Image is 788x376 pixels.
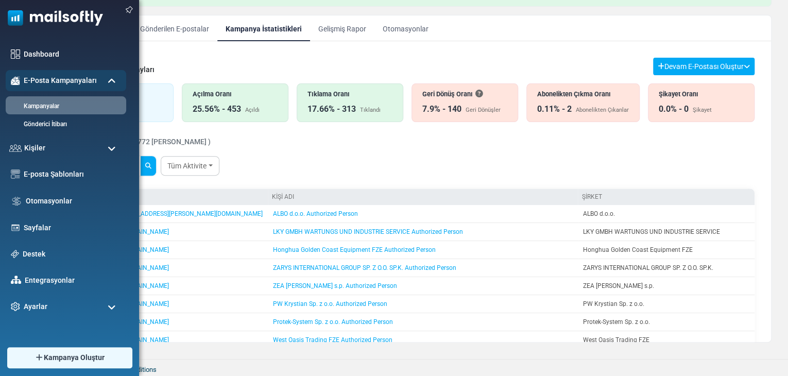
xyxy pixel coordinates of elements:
a: Otomasyonlar [374,15,437,41]
div: Tıklandı [360,106,381,115]
div: Geri Dönüş Oranı [422,89,507,99]
img: dashboard-icon.svg [11,49,20,59]
img: email-templates-icon.svg [11,169,20,179]
a: West Oasis Trading FZE Authorized Person [273,336,392,344]
div: 17.66% - 313 [307,103,356,115]
a: Destek [23,249,121,260]
div: Tıklama Oranı [307,89,392,99]
a: E-posta Şablonları [24,169,121,180]
span: ( 1772 [PERSON_NAME] ) [129,138,211,146]
a: ALBO d.o.o. Authorized Person [273,210,358,217]
a: Sayfalar [24,223,121,233]
img: settings-icon.svg [11,302,20,311]
div: 0.11% - 2 [537,103,572,115]
div: Şikayet [693,106,712,115]
a: ZEA [PERSON_NAME] s.p. Authorized Person [273,282,397,289]
span: Kişiler [24,143,45,153]
img: landing_pages.svg [11,223,20,232]
a: Honghua Golden Coast Equipment FZE Authorized Person [273,246,436,253]
a: Kampanyalar [6,101,124,111]
span: E-Posta Kampanyaları [24,75,97,86]
a: ZARYS INTERNATIONAL GROUP SP. Z O.O. SP.K. Authorized Person [273,264,456,271]
a: Gönderici İtibarı [6,119,124,129]
a: Tüm Aktivite [161,156,219,176]
a: Kişi Adı [272,193,294,200]
a: Şirket [582,193,602,200]
div: Abonelikten Çıkanlar [576,106,629,115]
div: Açılma Oranı [193,89,278,99]
span: Kampanya Oluştur [44,352,105,363]
button: Devam E-Postası Oluştur [653,58,755,75]
a: PW Krystian Sp. z o.o. Authorized Person [273,300,387,307]
div: 7.9% - 140 [422,103,461,115]
a: Dashboard [24,49,121,60]
div: Abonelikten Çıkma Oranı [537,89,629,99]
a: Gönderilen E-postalar [132,15,217,41]
i: Bir e-posta alıcısına ulaşamadığında geri döner. Bu, dolu bir gelen kutusu nedeniyle geçici olara... [475,90,483,97]
a: [PERSON_NAME][EMAIL_ADDRESS][PERSON_NAME][DOMAIN_NAME] [72,210,263,217]
a: Otomasyonlar [26,196,121,207]
a: Entegrasyonlar [25,275,121,286]
img: contacts-icon.svg [9,144,22,151]
div: 0.0% - 0 [659,103,689,115]
div: Geri Dönüşler [466,106,501,115]
img: campaigns-icon-active.png [11,76,20,85]
a: Kampanya İstatistikleri [217,15,310,41]
a: Protek-System Sp. z o.o. Authorized Person [273,318,393,326]
img: support-icon.svg [11,250,19,258]
div: Açıldı [245,106,260,115]
a: LKY GMBH WARTUNGS UND INDUSTRIE SERVICE Authorized Person [273,228,463,235]
div: Şikayet Oranı [659,89,744,99]
div: 25.56% - 453 [193,103,241,115]
img: workflow.svg [11,195,22,207]
span: Ayarlar [24,301,47,312]
a: Gelişmiş Rapor [310,15,374,41]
